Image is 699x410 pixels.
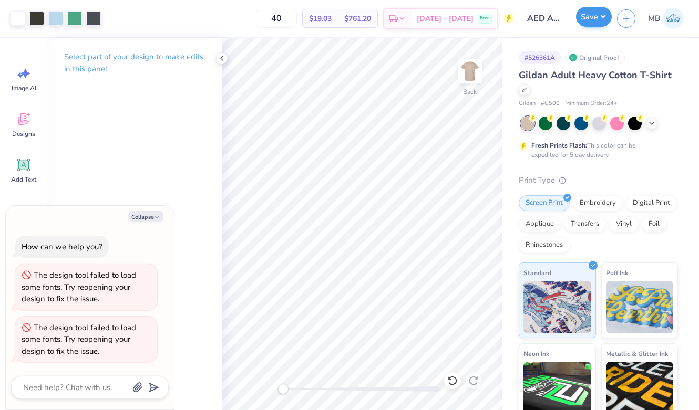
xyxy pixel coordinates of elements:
span: Designs [12,130,35,138]
div: How can we help you? [22,241,102,252]
p: Select part of your design to make edits in this panel [64,51,205,75]
div: Back [463,87,477,97]
img: Puff Ink [606,281,674,333]
div: Screen Print [519,195,570,211]
input: Untitled Design [519,8,571,29]
div: # 526361A [519,51,561,64]
span: Add Text [11,175,36,184]
span: Minimum Order: 24 + [565,99,618,108]
input: – – [256,9,297,28]
span: Neon Ink [523,348,549,359]
div: Foil [642,216,666,232]
button: Save [576,7,612,27]
a: MB [643,8,688,29]
span: Puff Ink [606,267,628,278]
span: Standard [523,267,551,278]
span: Gildan [519,99,536,108]
img: Back [459,61,480,82]
div: Rhinestones [519,237,570,253]
span: Gildan Adult Heavy Cotton T-Shirt [519,69,672,81]
div: The design tool failed to load some fonts. Try reopening your design to fix the issue. [22,322,136,356]
span: [DATE] - [DATE] [417,13,474,24]
button: Collapse [128,211,163,222]
span: $19.03 [309,13,332,24]
div: Transfers [564,216,606,232]
div: Original Proof [566,51,625,64]
span: MB [648,13,660,25]
div: Vinyl [609,216,639,232]
strong: Fresh Prints Flash: [531,141,587,150]
div: Print Type [519,174,678,186]
span: $761.20 [344,13,371,24]
img: Mehr Bhatia [663,8,684,29]
span: Metallic & Glitter Ink [606,348,668,359]
span: Image AI [12,84,36,92]
span: Free [480,15,490,22]
div: Accessibility label [278,384,289,394]
div: Applique [519,216,561,232]
div: Embroidery [573,195,623,211]
div: Digital Print [626,195,677,211]
div: This color can be expedited for 5 day delivery. [531,141,661,160]
div: The design tool failed to load some fonts. Try reopening your design to fix the issue. [22,270,136,304]
span: # G500 [541,99,560,108]
img: Standard [523,281,591,333]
